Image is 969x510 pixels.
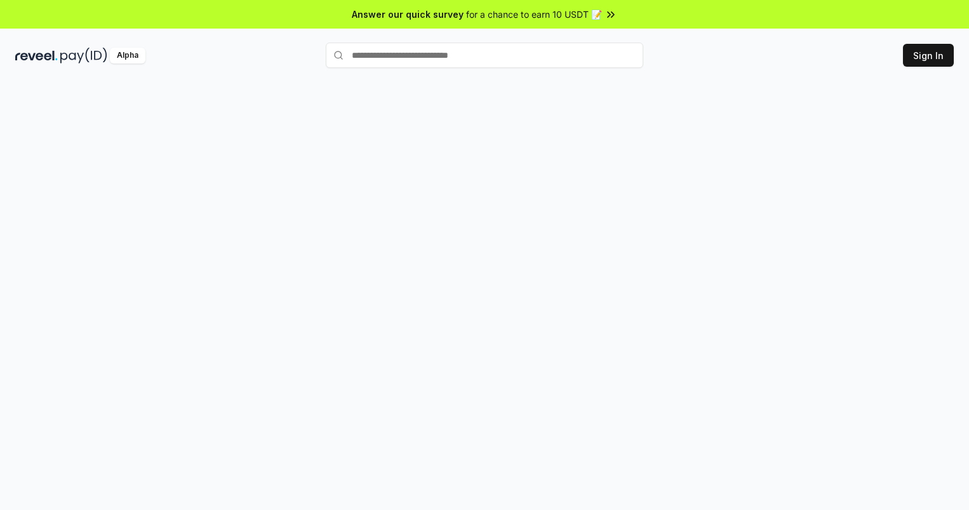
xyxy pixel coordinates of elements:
button: Sign In [903,44,954,67]
div: Alpha [110,48,145,64]
span: for a chance to earn 10 USDT 📝 [466,8,602,21]
span: Answer our quick survey [352,8,464,21]
img: reveel_dark [15,48,58,64]
img: pay_id [60,48,107,64]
